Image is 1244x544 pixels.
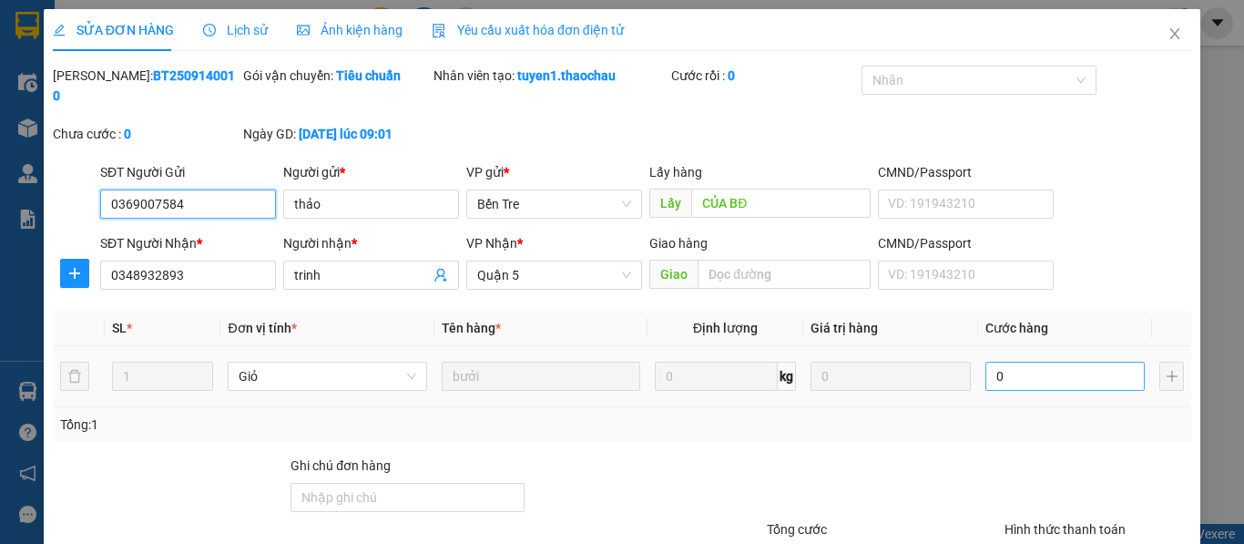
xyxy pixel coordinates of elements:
[985,321,1048,335] span: Cước hàng
[61,266,88,281] span: plus
[112,321,127,335] span: SL
[100,233,276,253] div: SĐT Người Nhận
[60,362,89,391] button: delete
[767,522,827,537] span: Tổng cước
[1149,9,1200,60] button: Close
[53,23,174,37] span: SỬA ĐƠN HÀNG
[442,321,501,335] span: Tên hàng
[53,124,240,144] div: Chưa cước :
[243,124,430,144] div: Ngày GD:
[649,260,698,289] span: Giao
[291,458,391,473] label: Ghi chú đơn hàng
[477,190,631,218] span: Bến Tre
[433,268,448,282] span: user-add
[336,68,401,83] b: Tiêu chuẩn
[466,162,642,182] div: VP gửi
[243,66,430,86] div: Gói vận chuyển:
[203,23,268,37] span: Lịch sử
[728,68,735,83] b: 0
[433,66,668,86] div: Nhân viên tạo:
[693,321,758,335] span: Định lượng
[517,68,616,83] b: tuyen1.thaochau
[291,483,525,512] input: Ghi chú đơn hàng
[477,262,631,289] span: Quận 5
[466,236,517,251] span: VP Nhận
[778,362,796,391] span: kg
[649,189,691,218] span: Lấy
[432,23,624,37] span: Yêu cầu xuất hóa đơn điện tử
[649,236,708,251] span: Giao hàng
[442,362,640,391] input: VD: Bàn, Ghế
[432,24,446,38] img: icon
[299,127,393,141] b: [DATE] lúc 09:01
[297,24,310,36] span: picture
[649,165,702,180] span: Lấy hàng
[60,415,482,435] div: Tổng: 1
[691,189,871,218] input: Dọc đường
[671,66,858,86] div: Cước rồi :
[124,127,131,141] b: 0
[53,24,66,36] span: edit
[811,321,878,335] span: Giá trị hàng
[1004,522,1126,537] label: Hình thức thanh toán
[1168,26,1182,41] span: close
[239,363,415,390] span: Giỏ
[283,233,459,253] div: Người nhận
[297,23,403,37] span: Ảnh kiện hàng
[878,162,1054,182] div: CMND/Passport
[228,321,296,335] span: Đơn vị tính
[60,259,89,288] button: plus
[1159,362,1184,391] button: plus
[100,162,276,182] div: SĐT Người Gửi
[811,362,971,391] input: 0
[698,260,871,289] input: Dọc đường
[283,162,459,182] div: Người gửi
[53,66,240,106] div: [PERSON_NAME]:
[878,233,1054,253] div: CMND/Passport
[203,24,216,36] span: clock-circle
